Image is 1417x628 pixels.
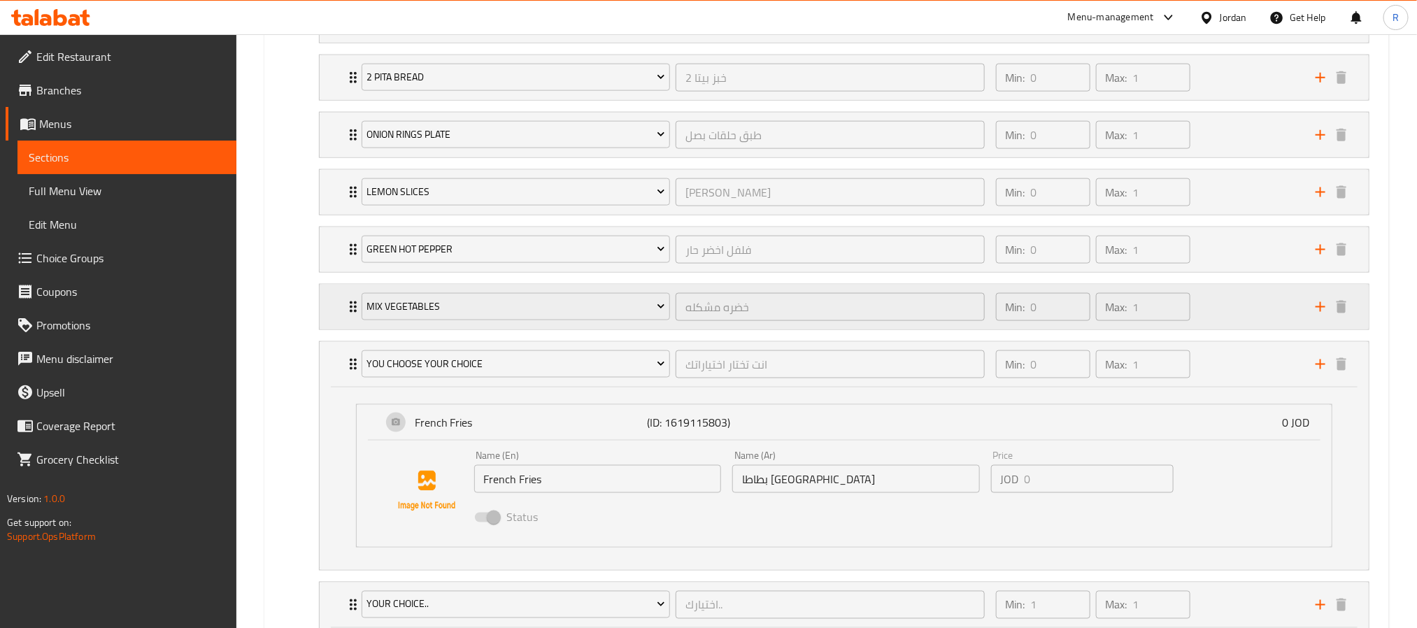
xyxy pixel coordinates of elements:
div: Expand [320,583,1369,627]
span: Menus [39,115,225,132]
p: Min: [1006,69,1025,86]
p: Min: [1006,184,1025,201]
li: Expand [308,164,1381,221]
input: Enter name En [474,465,722,493]
a: Menus [6,107,236,141]
span: Upsell [36,384,225,401]
a: Sections [17,141,236,174]
button: add [1310,354,1331,375]
button: delete [1331,124,1352,145]
button: Your Choice.. [362,591,670,619]
p: JOD [1001,471,1019,487]
p: Max: [1106,356,1127,373]
span: Menu disclaimer [36,350,225,367]
button: delete [1331,182,1352,203]
button: delete [1331,67,1352,88]
li: ExpandExpandFrench FriesName (En)Name (Ar)PriceJODStatus [308,336,1381,576]
button: add [1310,67,1331,88]
button: Onion Rings Plate [362,121,670,149]
span: 1.0.0 [43,490,65,508]
span: Promotions [36,317,225,334]
div: Expand [320,55,1369,100]
div: Expand [320,285,1369,329]
a: Support.OpsPlatform [7,527,96,545]
a: Choice Groups [6,241,236,275]
p: Min: [1006,241,1025,258]
p: Min: [1006,597,1025,613]
div: Expand [320,170,1369,215]
p: French Fries [415,414,647,431]
span: Full Menu View [29,183,225,199]
a: Coupons [6,275,236,308]
button: You Choose Your Choice [362,350,670,378]
a: Upsell [6,376,236,409]
button: add [1310,594,1331,615]
span: 2 Pita Bread [366,69,665,86]
span: Get support on: [7,513,71,531]
button: add [1310,124,1331,145]
button: Mix Vegetables [362,293,670,321]
li: Expand [308,106,1381,164]
button: Green Hot Pepper [362,236,670,264]
p: Max: [1106,184,1127,201]
span: Coupons [36,283,225,300]
span: Branches [36,82,225,99]
span: Version: [7,490,41,508]
a: Branches [6,73,236,107]
p: 0 JOD [1282,414,1320,431]
button: delete [1331,354,1352,375]
button: add [1310,239,1331,260]
p: Max: [1106,241,1127,258]
span: R [1393,10,1399,25]
p: Max: [1106,299,1127,315]
input: Enter name Ar [732,465,980,493]
div: Expand [320,227,1369,272]
span: You Choose Your Choice [366,355,665,373]
button: delete [1331,239,1352,260]
img: French Fries [382,446,471,536]
p: Min: [1006,299,1025,315]
span: Grocery Checklist [36,451,225,468]
a: Edit Menu [17,208,236,241]
a: Menu disclaimer [6,342,236,376]
a: Edit Restaurant [6,40,236,73]
span: Lemon Slices [366,183,665,201]
span: Edit Restaurant [36,48,225,65]
button: delete [1331,594,1352,615]
span: Green Hot Pepper [366,241,665,258]
input: Please enter price [1025,465,1174,493]
li: Expand [308,278,1381,336]
div: Expand [320,342,1369,387]
div: Jordan [1220,10,1247,25]
button: Lemon Slices [362,178,670,206]
div: Menu-management [1068,9,1154,26]
button: delete [1331,297,1352,317]
div: Expand [357,405,1332,440]
p: Max: [1106,69,1127,86]
p: Min: [1006,127,1025,143]
p: Max: [1106,597,1127,613]
li: Expand [308,221,1381,278]
span: Sections [29,149,225,166]
button: add [1310,297,1331,317]
span: Mix Vegetables [366,298,665,315]
button: add [1310,182,1331,203]
li: Expand [308,49,1381,106]
span: Coverage Report [36,418,225,434]
span: Status [507,509,539,526]
a: Grocery Checklist [6,443,236,476]
button: 2 Pita Bread [362,64,670,92]
a: Full Menu View [17,174,236,208]
a: Coverage Report [6,409,236,443]
p: Min: [1006,356,1025,373]
a: Promotions [6,308,236,342]
p: Max: [1106,127,1127,143]
span: Your Choice.. [366,596,665,613]
span: Onion Rings Plate [366,126,665,143]
span: Choice Groups [36,250,225,266]
span: Edit Menu [29,216,225,233]
p: (ID: 1619115803) [647,414,802,431]
div: Expand [320,113,1369,157]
